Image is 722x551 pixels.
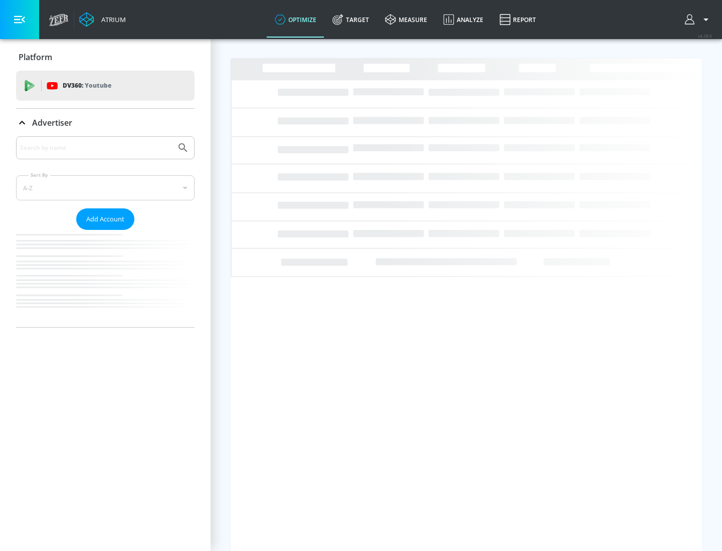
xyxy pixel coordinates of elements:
[16,109,195,137] div: Advertiser
[16,43,195,71] div: Platform
[19,52,52,63] p: Platform
[377,2,435,38] a: measure
[16,71,195,101] div: DV360: Youtube
[29,172,50,178] label: Sort By
[86,213,124,225] span: Add Account
[85,80,111,91] p: Youtube
[79,12,126,27] a: Atrium
[324,2,377,38] a: Target
[97,15,126,24] div: Atrium
[76,208,134,230] button: Add Account
[267,2,324,38] a: optimize
[16,230,195,327] nav: list of Advertiser
[16,136,195,327] div: Advertiser
[63,80,111,91] p: DV360:
[20,141,172,154] input: Search by name
[491,2,544,38] a: Report
[698,33,712,39] span: v 4.28.0
[435,2,491,38] a: Analyze
[16,175,195,200] div: A-Z
[32,117,72,128] p: Advertiser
